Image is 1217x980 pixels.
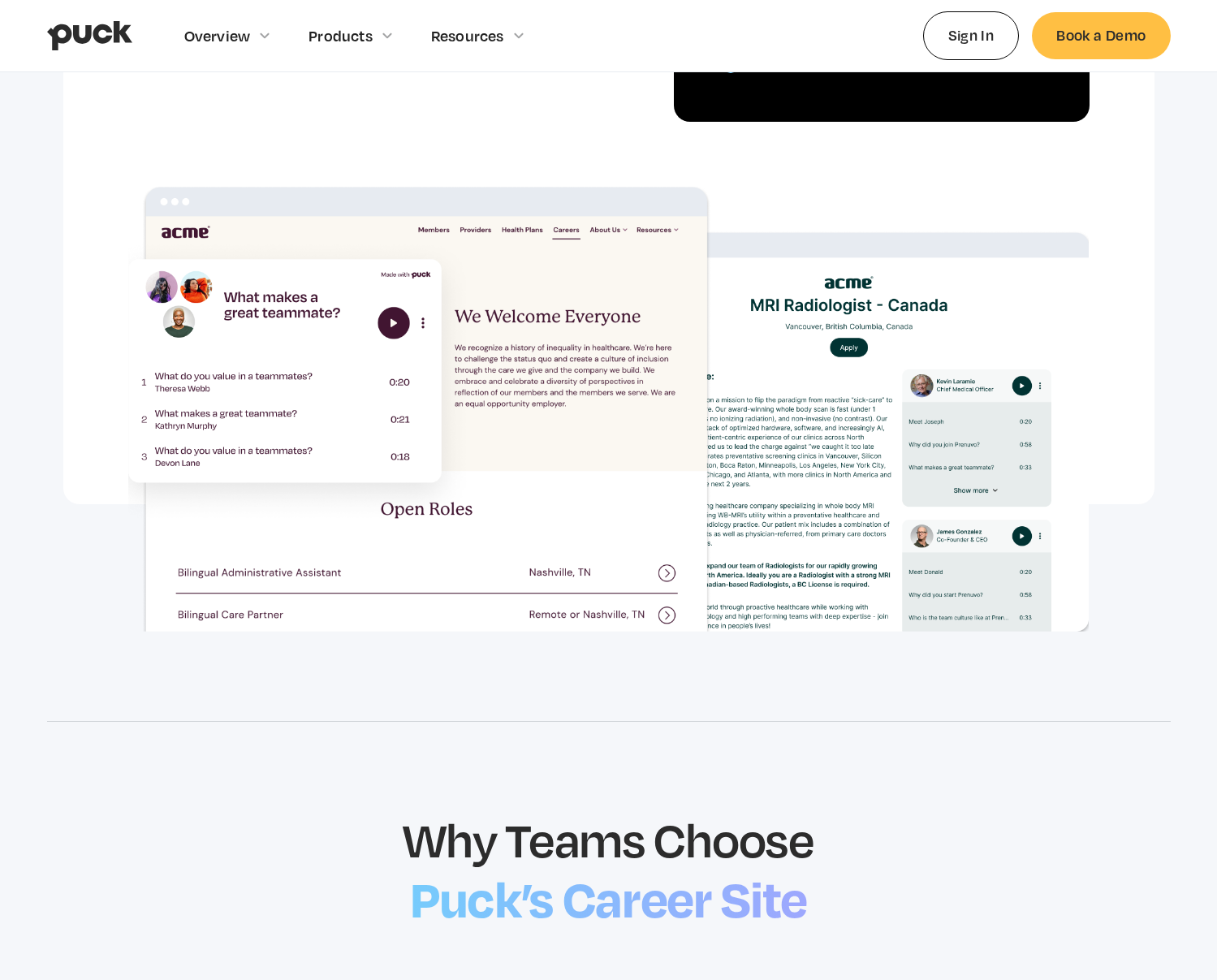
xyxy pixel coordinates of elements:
div: Overview [184,27,251,45]
a: Sign In [923,11,1020,59]
a: Book a Demo [1032,12,1170,58]
div: Resources [431,27,504,45]
div: Products [309,27,373,45]
h2: Why Teams Choose [402,810,815,867]
h2: Puck’s Career Site [402,861,815,931]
